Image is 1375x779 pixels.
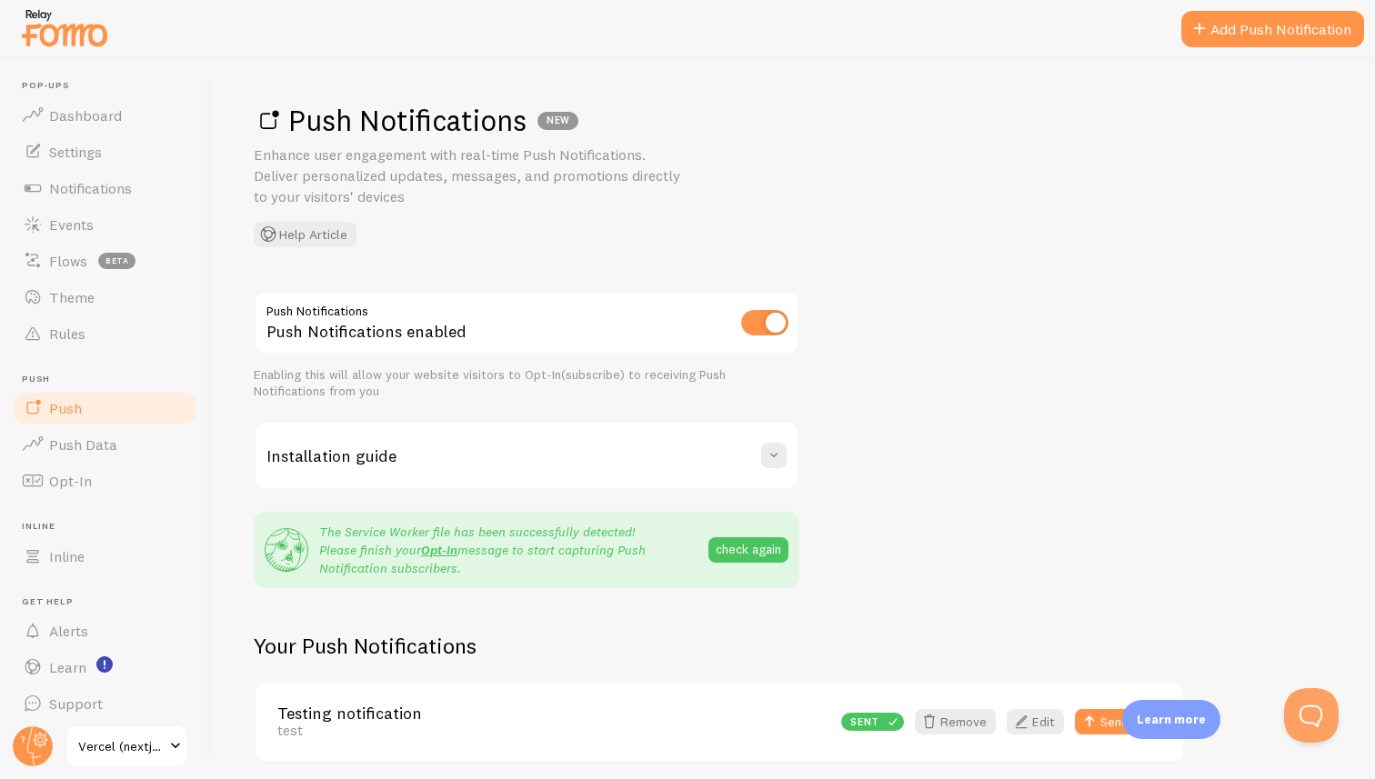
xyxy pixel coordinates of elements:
[254,632,1185,660] h2: Your Push Notifications
[98,253,135,269] span: beta
[22,596,198,608] span: Get Help
[1284,688,1339,743] iframe: Help Scout Beacon - Open
[49,143,102,161] span: Settings
[49,325,85,343] span: Rules
[708,537,788,563] button: check again
[11,463,198,499] a: Opt-In
[22,80,198,92] span: Pop-ups
[319,523,708,577] p: The Service Worker file has been successfully detected! Please finish your message to start captu...
[11,315,198,352] a: Rules
[49,622,88,640] span: Alerts
[254,367,799,399] div: Enabling this will allow your website visitors to Opt-In(subscribe) to receiving Push Notificatio...
[49,215,94,234] span: Events
[11,97,198,134] a: Dashboard
[11,613,198,649] a: Alerts
[1122,700,1220,739] div: Learn more
[11,170,198,206] a: Notifications
[841,713,904,731] div: Sent
[49,472,92,490] span: Opt-In
[254,102,1331,139] h1: Push Notifications
[537,112,578,130] div: NEW
[1075,709,1172,734] button: Send Again
[78,735,165,757] span: Vercel (nextjs Boilerplate Three Xi 61)
[49,658,86,676] span: Learn
[266,445,396,466] h3: Installation guide
[11,134,198,170] a: Settings
[11,649,198,685] a: Learn
[49,694,103,713] span: Support
[22,521,198,533] span: Inline
[49,399,82,417] span: Push
[11,685,198,722] a: Support
[49,435,117,454] span: Push Data
[254,222,356,247] button: Help Article
[11,538,198,574] a: Inline
[421,542,457,558] a: Opt-In
[19,5,110,51] img: fomo-relay-logo-orange.svg
[49,547,85,565] span: Inline
[49,179,132,197] span: Notifications
[22,374,198,385] span: Push
[11,390,198,426] a: Push
[11,279,198,315] a: Theme
[277,722,830,738] div: test
[1007,709,1064,734] a: Edit
[915,709,996,734] button: Remove
[11,243,198,279] a: Flows beta
[65,724,188,768] a: Vercel (nextjs Boilerplate Three Xi 61)
[49,106,122,125] span: Dashboard
[1137,711,1206,728] p: Learn more
[11,426,198,463] a: Push Data
[277,705,830,722] a: Testing notification
[254,291,799,357] div: Push Notifications enabled
[11,206,198,243] a: Events
[49,252,87,270] span: Flows
[96,656,113,673] svg: <p>Watch New Feature Tutorials!</p>
[49,288,95,306] span: Theme
[254,145,690,207] p: Enhance user engagement with real-time Push Notifications. Deliver personalized updates, messages...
